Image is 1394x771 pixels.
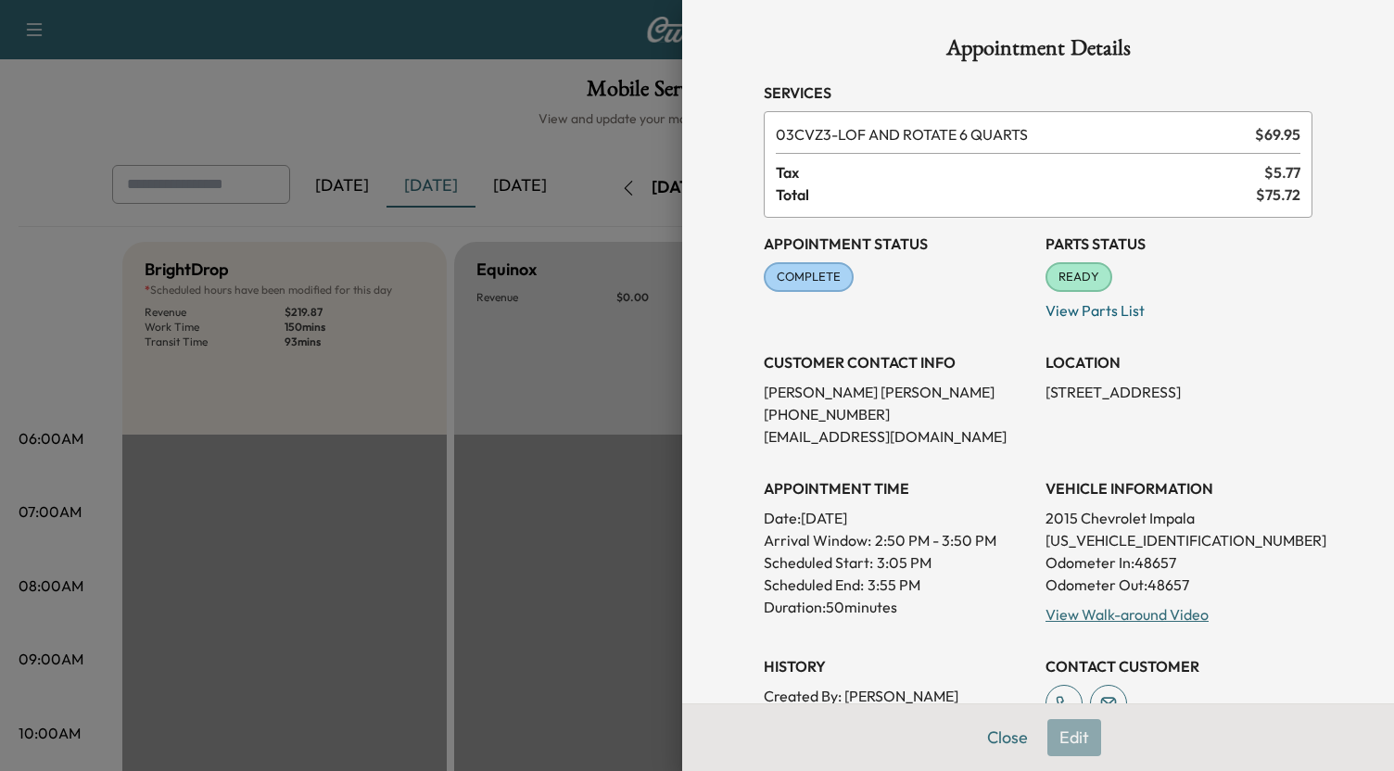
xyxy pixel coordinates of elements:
[764,529,1031,551] p: Arrival Window:
[764,596,1031,618] p: Duration: 50 minutes
[1045,529,1312,551] p: [US_VEHICLE_IDENTIFICATION_NUMBER]
[868,574,920,596] p: 3:55 PM
[1045,507,1312,529] p: 2015 Chevrolet Impala
[764,425,1031,448] p: [EMAIL_ADDRESS][DOMAIN_NAME]
[764,507,1031,529] p: Date: [DATE]
[764,574,864,596] p: Scheduled End:
[877,551,931,574] p: 3:05 PM
[1045,655,1312,677] h3: CONTACT CUSTOMER
[776,183,1256,206] span: Total
[764,233,1031,255] h3: Appointment Status
[1047,268,1110,286] span: READY
[875,529,996,551] span: 2:50 PM - 3:50 PM
[776,123,1248,145] span: LOF AND ROTATE 6 QUARTS
[1045,292,1312,322] p: View Parts List
[1045,233,1312,255] h3: Parts Status
[764,655,1031,677] h3: History
[1045,551,1312,574] p: Odometer In: 48657
[764,351,1031,373] h3: CUSTOMER CONTACT INFO
[1045,381,1312,403] p: [STREET_ADDRESS]
[764,82,1312,104] h3: Services
[1256,183,1300,206] span: $ 75.72
[764,477,1031,499] h3: APPOINTMENT TIME
[776,161,1264,183] span: Tax
[1045,605,1209,624] a: View Walk-around Video
[1264,161,1300,183] span: $ 5.77
[764,685,1031,707] p: Created By : [PERSON_NAME]
[764,403,1031,425] p: [PHONE_NUMBER]
[766,268,852,286] span: COMPLETE
[1045,351,1312,373] h3: LOCATION
[764,381,1031,403] p: [PERSON_NAME] [PERSON_NAME]
[1045,477,1312,499] h3: VEHICLE INFORMATION
[764,37,1312,67] h1: Appointment Details
[1045,574,1312,596] p: Odometer Out: 48657
[975,719,1040,756] button: Close
[1255,123,1300,145] span: $ 69.95
[764,551,873,574] p: Scheduled Start:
